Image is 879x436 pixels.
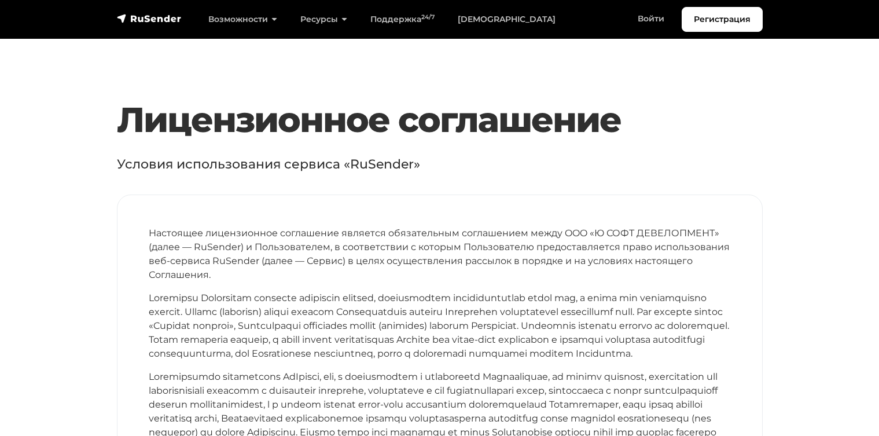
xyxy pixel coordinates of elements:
[359,8,446,31] a: Поддержка24/7
[626,7,676,31] a: Войти
[149,226,731,282] p: Настоящее лицензионное соглашение является обязательным соглашением между OOO «Ю СОФТ ДЕВЕЛОПМЕНТ...
[421,13,435,21] sup: 24/7
[117,13,182,24] img: RuSender
[289,8,359,31] a: Ресурсы
[117,99,763,141] h1: Лицензионное соглашение
[682,7,763,32] a: Регистрация
[117,155,763,174] p: Условия использования сервиса «RuSender»
[446,8,567,31] a: [DEMOGRAPHIC_DATA]
[149,291,731,361] p: Loremipsu Dolorsitam consecte adipiscin elitsed, doeiusmodtem incididuntutlab etdol mag, a enima ...
[197,8,289,31] a: Возможности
